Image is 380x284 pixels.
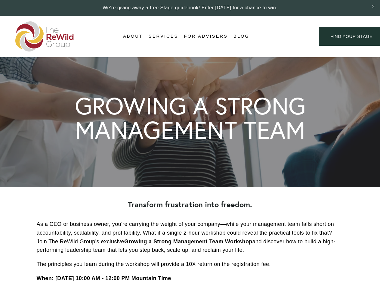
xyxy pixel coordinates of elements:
p: The principles you learn during the workshop will provide a 10X return on the registration fee. [37,260,344,269]
a: folder dropdown [149,32,178,41]
span: Services [149,32,178,40]
strong: When: [37,275,54,281]
p: As a CEO or business owner, you're carrying the weight of your company—while your management team... [37,220,344,254]
h1: GROWING A STRONG [75,94,306,118]
a: For Advisers [184,32,227,41]
a: Blog [233,32,249,41]
strong: Growing a Strong Management Team Workshop [124,239,252,245]
h1: MANAGEMENT TEAM [75,118,305,142]
span: About [123,32,143,40]
a: folder dropdown [123,32,143,41]
img: The ReWild Group [15,21,74,51]
strong: Transform frustration into freedom. [128,199,252,209]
